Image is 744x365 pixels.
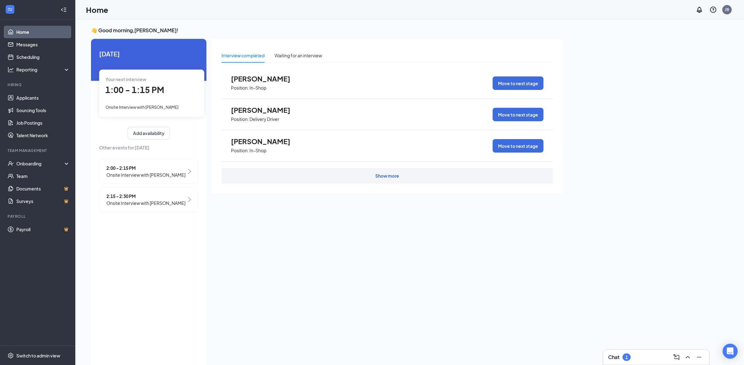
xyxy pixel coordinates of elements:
span: [PERSON_NAME] [231,106,300,114]
span: Onsite Interview with [PERSON_NAME] [106,171,185,178]
span: Your next interview [105,76,146,82]
div: Onboarding [16,160,65,167]
a: Team [16,170,70,182]
div: Open Intercom Messenger [723,344,738,359]
button: Add availability [128,127,170,139]
button: ChevronUp [683,352,693,362]
p: In-Shop [249,148,266,154]
span: [PERSON_NAME] [231,75,300,83]
div: Reporting [16,66,70,73]
button: Move to next stage [493,76,543,90]
div: Hiring [8,82,69,87]
svg: Analysis [8,66,14,73]
a: Scheduling [16,51,70,63]
div: JB [725,7,729,12]
svg: UserCheck [8,160,14,167]
svg: Minimize [695,353,703,361]
div: Interview completed [222,52,265,59]
div: Waiting for an interview [275,52,322,59]
a: SurveysCrown [16,195,70,207]
h1: Home [86,4,108,15]
svg: ChevronUp [684,353,692,361]
svg: Notifications [696,6,703,13]
a: DocumentsCrown [16,182,70,195]
h3: Chat [608,354,619,361]
span: [PERSON_NAME] [231,137,300,145]
button: Minimize [694,352,704,362]
p: In-Shop [249,85,266,91]
span: Onsite Interview with [PERSON_NAME] [105,105,179,110]
span: Other events for [DATE] [99,144,198,151]
div: 1 [625,355,628,360]
p: Position: [231,85,249,91]
button: ComposeMessage [672,352,682,362]
svg: QuestionInfo [709,6,717,13]
h3: 👋 Good morning, [PERSON_NAME] ! [91,27,563,34]
svg: WorkstreamLogo [7,6,13,13]
a: Messages [16,38,70,51]
a: Talent Network [16,129,70,142]
span: 2:00 - 2:15 PM [106,164,185,171]
div: Team Management [8,148,69,153]
a: Job Postings [16,117,70,129]
span: 2:15 - 2:30 PM [106,193,185,200]
a: Applicants [16,91,70,104]
svg: Settings [8,352,14,359]
div: Show more [375,173,399,179]
p: Position: [231,148,249,154]
span: 1:00 - 1:15 PM [105,85,164,95]
svg: ComposeMessage [673,353,680,361]
button: Move to next stage [493,139,543,153]
span: Onsite Interview with [PERSON_NAME] [106,200,185,206]
svg: Collapse [61,7,67,13]
div: Payroll [8,214,69,219]
div: Switch to admin view [16,352,60,359]
button: Move to next stage [493,108,543,121]
p: Position: [231,116,249,122]
p: Delivery Driver [249,116,279,122]
span: [DATE] [99,49,198,59]
a: Home [16,26,70,38]
a: Sourcing Tools [16,104,70,117]
a: PayrollCrown [16,223,70,236]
